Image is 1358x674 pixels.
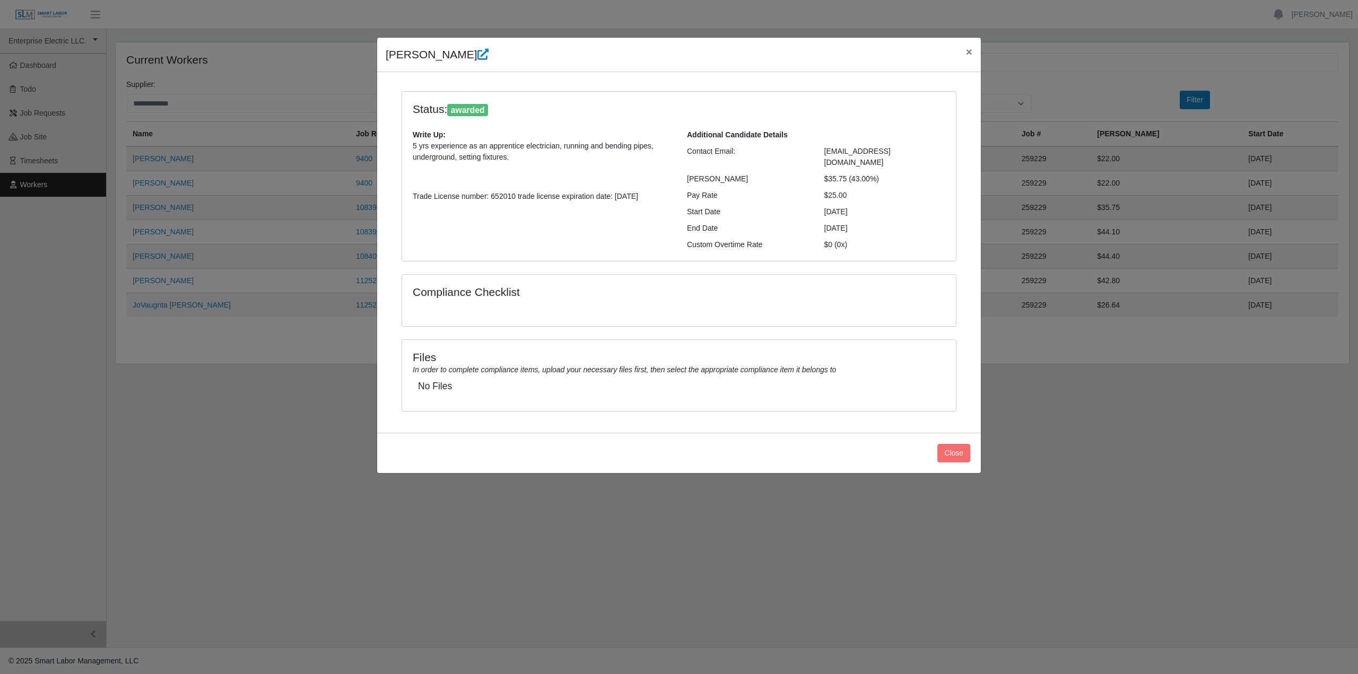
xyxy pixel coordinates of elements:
[816,206,954,217] div: [DATE]
[386,46,489,63] h4: [PERSON_NAME]
[957,38,981,66] button: Close
[679,173,816,185] div: [PERSON_NAME]
[413,130,446,139] b: Write Up:
[937,444,970,462] button: Close
[679,146,816,168] div: Contact Email:
[679,206,816,217] div: Start Date
[824,224,848,232] span: [DATE]
[824,147,891,167] span: [EMAIL_ADDRESS][DOMAIN_NAME]
[418,381,940,392] h5: No Files
[413,365,836,374] i: In order to complete compliance items, upload your necessary files first, then select the appropr...
[413,141,671,202] p: Trade License number: 652010 trade license expiration date: [DATE]
[413,351,945,364] h4: Files
[816,173,954,185] div: $35.75 (43.00%)
[413,285,762,299] h4: Compliance Checklist
[816,190,954,201] div: $25.00
[687,130,788,139] b: Additional Candidate Details
[447,104,488,117] span: awarded
[679,239,816,250] div: Custom Overtime Rate
[413,141,671,163] p: 5 yrs experience as an apprentice electrician, running and bending pipes, underground, setting fi...
[679,190,816,201] div: Pay Rate
[679,223,816,234] div: End Date
[413,102,808,117] h4: Status:
[824,240,848,249] span: $0 (0x)
[966,46,972,58] span: ×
